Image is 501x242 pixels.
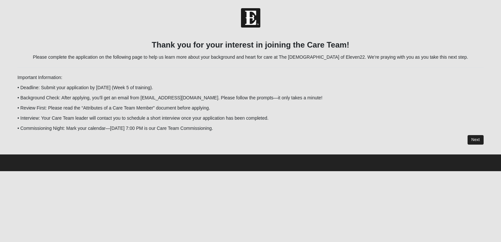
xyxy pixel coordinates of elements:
[17,84,484,91] p: • Deadline: Submit your application by [DATE] (Week 5 of training).
[17,40,484,50] h3: Thank you for your interest in joining the Care Team!
[17,125,484,132] p: • Commissioning Night: Mark your calendar—[DATE] 7:00 PM is our Care Team Commissioning.
[17,115,484,122] p: • Interview: Your Care Team leader will contact you to schedule a short interview once your appli...
[17,54,484,61] p: Please complete the application on the following page to help us learn more about your background...
[17,75,62,80] span: Important Information:
[17,105,484,111] p: • Review First: Please read the “Attributes of a Care Team Member” document before applying.
[17,94,484,101] p: • Background Check: After applying, you’ll get an email from [EMAIL_ADDRESS][DOMAIN_NAME]. Please...
[468,135,484,145] a: Next
[241,8,260,28] img: Church of Eleven22 Logo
